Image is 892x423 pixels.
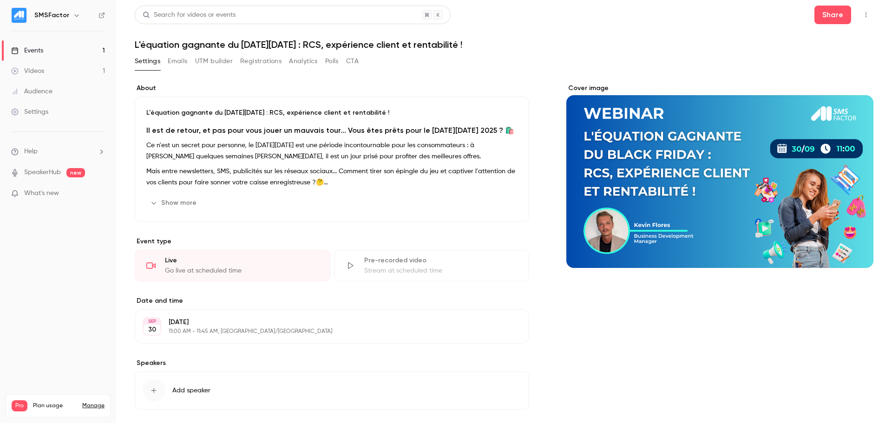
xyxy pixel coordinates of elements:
[11,46,43,55] div: Events
[240,54,282,69] button: Registrations
[135,54,160,69] button: Settings
[24,147,38,156] span: Help
[148,325,156,334] p: 30
[11,147,105,156] li: help-dropdown-opener
[24,168,61,177] a: SpeakerHub
[364,256,518,265] div: Pre-recorded video
[33,402,77,410] span: Plan usage
[334,250,530,281] div: Pre-recorded videoStream at scheduled time
[12,8,26,23] img: SMSFactor
[66,168,85,177] span: new
[566,84,873,268] section: Cover image
[135,358,529,368] label: Speakers
[144,318,160,325] div: SEP
[566,84,873,93] label: Cover image
[814,6,851,24] button: Share
[11,107,48,117] div: Settings
[11,66,44,76] div: Videos
[11,87,52,96] div: Audience
[146,166,518,188] p: Mais entre newsletters, SMS, publicités sur les réseaux sociaux... Comment tirer son épingle du j...
[34,11,69,20] h6: SMSFactor
[168,54,187,69] button: Emails
[135,84,529,93] label: About
[289,54,318,69] button: Analytics
[169,328,480,335] p: 11:00 AM - 11:45 AM, [GEOGRAPHIC_DATA]/[GEOGRAPHIC_DATA]
[135,237,529,246] p: Event type
[143,10,236,20] div: Search for videos or events
[146,195,202,210] button: Show more
[364,266,518,275] div: Stream at scheduled time
[135,371,529,410] button: Add speaker
[135,39,873,50] h1: L'équation gagnante du [DATE][DATE] : RCS, expérience client et rentabilité !
[325,54,339,69] button: Polls
[135,250,330,281] div: LiveGo live at scheduled time
[165,266,319,275] div: Go live at scheduled time
[169,318,480,327] p: [DATE]
[82,402,105,410] a: Manage
[172,386,210,395] span: Add speaker
[165,256,319,265] div: Live
[24,189,59,198] span: What's new
[12,400,27,411] span: Pro
[135,296,529,306] label: Date and time
[346,54,359,69] button: CTA
[316,179,328,186] strong: 🤔
[195,54,233,69] button: UTM builder
[146,125,518,136] h2: Il est de retour, et pas pour vous jouer un mauvais tour... Vous êtes prêts pour le [DATE][DATE] ...
[146,108,518,117] p: L'équation gagnante du [DATE][DATE] : RCS, expérience client et rentabilité !
[146,140,518,162] p: Ce n'est un secret pour personne, le [DATE][DATE] est une période incontournable pour les consomm...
